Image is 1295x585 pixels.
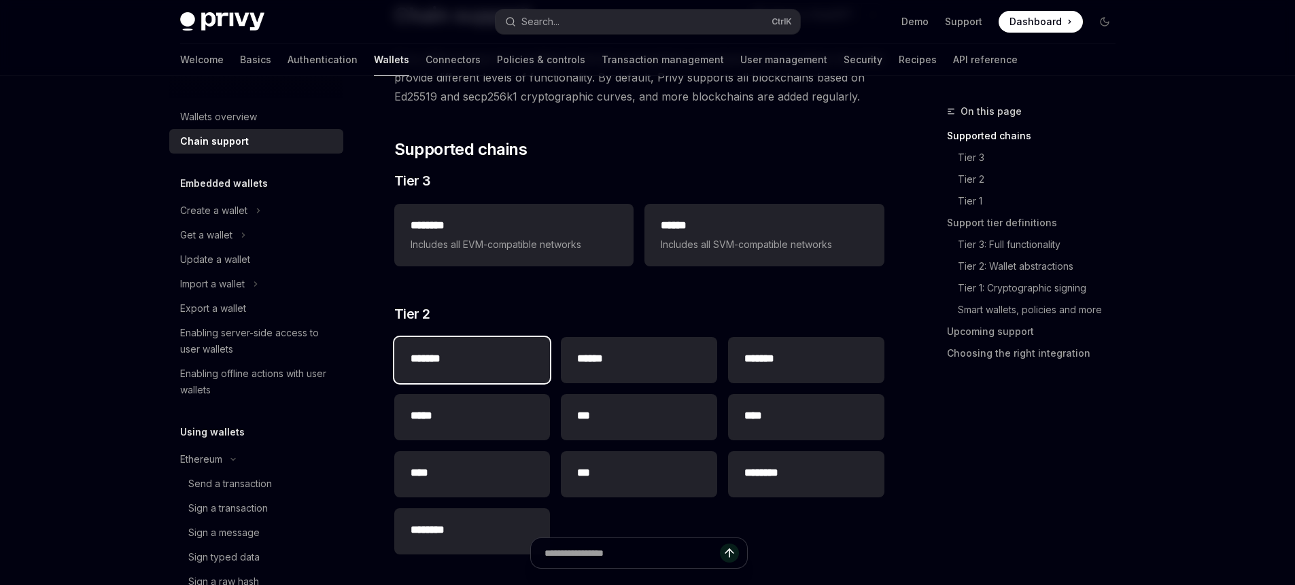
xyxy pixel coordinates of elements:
[180,366,335,398] div: Enabling offline actions with user wallets
[411,236,617,253] span: Includes all EVM-compatible networks
[169,545,343,569] a: Sign typed data
[961,103,1022,120] span: On this page
[426,43,481,76] a: Connectors
[394,304,430,323] span: Tier 2
[169,472,343,496] a: Send a transaction
[947,255,1126,277] a: Tier 2: Wallet abstractions
[899,43,937,76] a: Recipes
[901,15,929,29] a: Demo
[288,43,358,76] a: Authentication
[661,236,867,253] span: Includes all SVM-compatible networks
[947,299,1126,321] a: Smart wallets, policies and more
[169,129,343,154] a: Chain support
[240,43,271,76] a: Basics
[180,251,250,268] div: Update a wallet
[180,300,246,317] div: Export a wallet
[1009,15,1062,29] span: Dashboard
[169,198,343,223] button: Toggle Create a wallet section
[169,105,343,129] a: Wallets overview
[844,43,882,76] a: Security
[180,227,232,243] div: Get a wallet
[947,190,1126,212] a: Tier 1
[1094,11,1116,33] button: Toggle dark mode
[169,296,343,321] a: Export a wallet
[169,520,343,545] a: Sign a message
[945,15,982,29] a: Support
[169,496,343,520] a: Sign a transaction
[180,109,257,125] div: Wallets overview
[394,204,634,266] a: **** ***Includes all EVM-compatible networks
[180,12,264,31] img: dark logo
[180,43,224,76] a: Welcome
[169,361,343,402] a: Enabling offline actions with user wallets
[947,147,1126,169] a: Tier 3
[720,544,739,563] button: Send message
[180,424,245,440] h5: Using wallets
[947,321,1126,342] a: Upcoming support
[947,125,1126,147] a: Supported chains
[188,525,260,541] div: Sign a message
[394,49,884,106] span: Privy offers support for multiple blockchain ecosystems, organized into three distinct tiers that...
[169,223,343,247] button: Toggle Get a wallet section
[180,133,249,149] div: Chain support
[169,247,343,272] a: Update a wallet
[394,171,431,190] span: Tier 3
[947,212,1126,234] a: Support tier definitions
[740,43,827,76] a: User management
[947,342,1126,364] a: Choosing the right integration
[947,169,1126,190] a: Tier 2
[169,272,343,296] button: Toggle Import a wallet section
[394,139,527,160] span: Supported chains
[947,277,1126,299] a: Tier 1: Cryptographic signing
[772,16,792,27] span: Ctrl K
[999,11,1083,33] a: Dashboard
[180,325,335,357] div: Enabling server-side access to user wallets
[180,451,222,467] div: Ethereum
[188,476,272,492] div: Send a transaction
[169,321,343,361] a: Enabling server-side access to user wallets
[180,276,245,292] div: Import a wallet
[188,500,268,516] div: Sign a transaction
[953,43,1018,76] a: API reference
[497,43,585,76] a: Policies & controls
[545,538,720,568] input: Ask a question...
[169,447,343,472] button: Toggle Ethereum section
[644,204,884,266] a: **** *Includes all SVM-compatible networks
[180,202,247,219] div: Create a wallet
[496,10,800,34] button: Open search
[180,175,268,192] h5: Embedded wallets
[374,43,409,76] a: Wallets
[188,549,260,565] div: Sign typed data
[947,234,1126,255] a: Tier 3: Full functionality
[521,14,559,30] div: Search...
[602,43,724,76] a: Transaction management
